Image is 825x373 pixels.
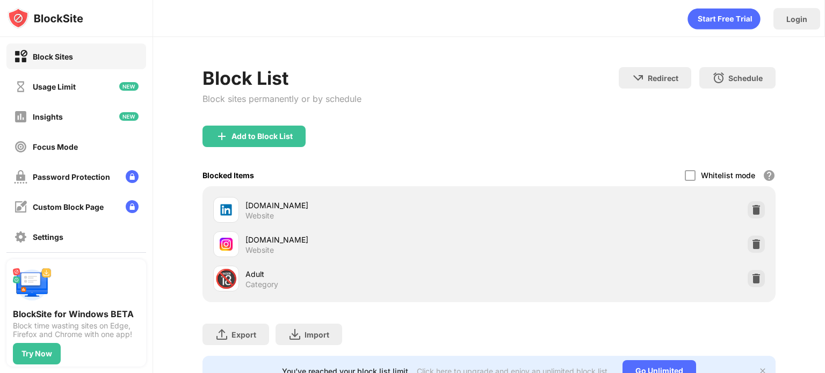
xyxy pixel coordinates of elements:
[245,268,489,280] div: Adult
[231,330,256,339] div: Export
[14,80,27,93] img: time-usage-off.svg
[786,14,807,24] div: Login
[220,203,233,216] img: favicons
[215,268,237,290] div: 🔞
[245,280,278,289] div: Category
[202,171,254,180] div: Blocked Items
[126,200,139,213] img: lock-menu.svg
[202,93,361,104] div: Block sites permanently or by schedule
[33,82,76,91] div: Usage Limit
[701,171,755,180] div: Whitelist mode
[687,8,761,30] div: animation
[14,230,27,244] img: settings-off.svg
[13,309,140,319] div: BlockSite for Windows BETA
[119,112,139,121] img: new-icon.svg
[126,170,139,183] img: lock-menu.svg
[245,245,274,255] div: Website
[119,82,139,91] img: new-icon.svg
[33,202,104,211] div: Custom Block Page
[8,8,83,29] img: logo-blocksite.svg
[14,200,27,214] img: customize-block-page-off.svg
[648,74,678,83] div: Redirect
[33,142,78,151] div: Focus Mode
[220,238,233,251] img: favicons
[245,211,274,221] div: Website
[13,266,52,304] img: push-desktop.svg
[728,74,763,83] div: Schedule
[202,67,361,89] div: Block List
[33,232,63,242] div: Settings
[21,349,52,358] div: Try Now
[33,172,110,181] div: Password Protection
[14,50,27,63] img: block-on.svg
[14,170,27,184] img: password-protection-off.svg
[245,234,489,245] div: [DOMAIN_NAME]
[14,110,27,123] img: insights-off.svg
[305,330,329,339] div: Import
[13,321,140,339] div: Block time wasting sites on Edge, Firefox and Chrome with one app!
[245,200,489,211] div: [DOMAIN_NAME]
[14,140,27,153] img: focus-off.svg
[33,52,73,61] div: Block Sites
[33,112,63,121] div: Insights
[231,132,293,141] div: Add to Block List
